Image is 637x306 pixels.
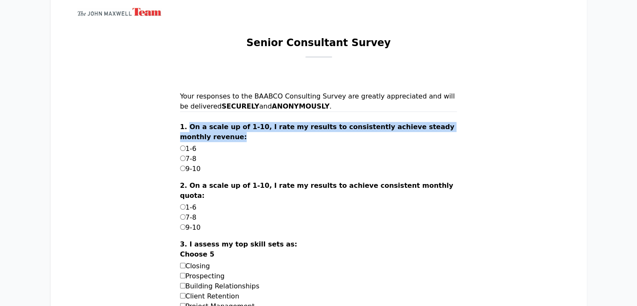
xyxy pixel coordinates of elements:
label: 1. On a scale up of 1-10, I rate my results to consistently achieve steady monthly revenue: [180,122,457,144]
label: Building Relationships [180,282,260,290]
label: 3. I assess my top skill sets as: Choose 5 [180,239,457,261]
p: Your responses to the BAABCO Consulting Survey are greatly appreciated and will be delivered and . [180,91,457,112]
label: 1-6 [180,145,196,153]
img: John Maxwell [77,8,161,16]
label: 7-8 [180,213,196,221]
input: Closing [180,263,186,268]
input: 1-6 [180,145,186,151]
input: 9-10 [180,166,186,171]
input: 1-6 [180,204,186,210]
label: 9-10 [180,165,201,173]
input: 7-8 [180,156,186,161]
input: 7-8 [180,214,186,220]
label: 7-8 [180,155,196,163]
label: 2. On a scale up of 1-10, I rate my results to achieve consistent monthly quota: [180,181,457,202]
input: Client Retention [180,293,186,298]
input: Building Relationships [180,283,186,288]
strong: SECURELY [222,102,259,110]
label: Prospecting [180,272,225,280]
input: Prospecting [180,273,186,278]
label: 1-6 [180,203,196,211]
label: Client Retention [180,292,240,300]
strong: ANONYMOUSLY [272,102,330,110]
label: 9-10 [180,223,201,231]
input: 9-10 [180,224,186,230]
label: Closing [180,262,210,270]
h1: Senior Consultant Survey [246,36,391,56]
